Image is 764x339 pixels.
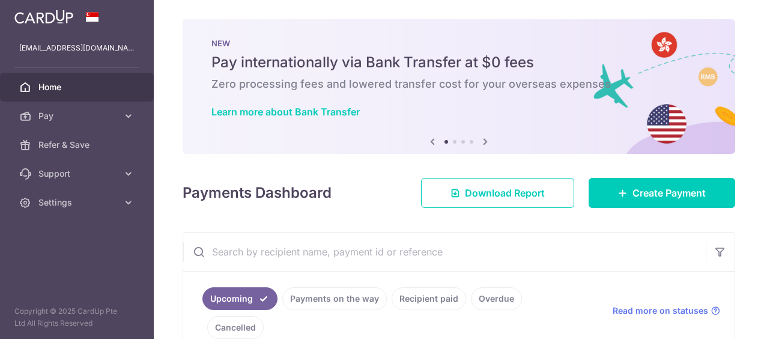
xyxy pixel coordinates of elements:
[392,287,466,310] a: Recipient paid
[38,168,118,180] span: Support
[38,81,118,93] span: Home
[38,110,118,122] span: Pay
[183,182,332,204] h4: Payments Dashboard
[38,139,118,151] span: Refer & Save
[282,287,387,310] a: Payments on the way
[632,186,706,200] span: Create Payment
[14,10,73,24] img: CardUp
[471,287,522,310] a: Overdue
[211,106,360,118] a: Learn more about Bank Transfer
[613,305,720,317] a: Read more on statuses
[19,42,135,54] p: [EMAIL_ADDRESS][DOMAIN_NAME]
[613,305,708,317] span: Read more on statuses
[207,316,264,339] a: Cancelled
[211,38,706,48] p: NEW
[421,178,574,208] a: Download Report
[183,233,706,271] input: Search by recipient name, payment id or reference
[589,178,735,208] a: Create Payment
[202,287,277,310] a: Upcoming
[183,19,735,154] img: Bank transfer banner
[38,197,118,209] span: Settings
[211,53,706,72] h5: Pay internationally via Bank Transfer at $0 fees
[465,186,545,200] span: Download Report
[211,77,706,91] h6: Zero processing fees and lowered transfer cost for your overseas expenses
